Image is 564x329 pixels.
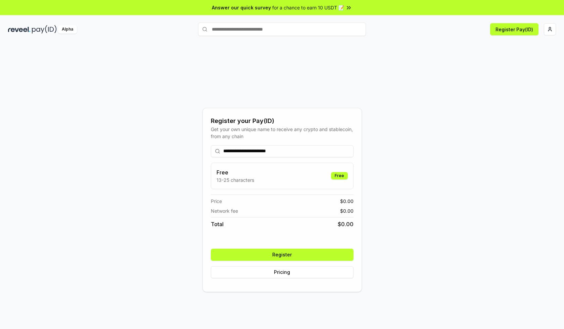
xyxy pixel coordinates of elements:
span: Answer our quick survey [212,4,271,11]
div: Get your own unique name to receive any crypto and stablecoin, from any chain [211,126,354,140]
span: $ 0.00 [340,198,354,205]
p: 13-25 characters [217,176,254,183]
h3: Free [217,168,254,176]
span: Total [211,220,224,228]
img: reveel_dark [8,25,31,34]
span: for a chance to earn 10 USDT 📝 [272,4,344,11]
span: $ 0.00 [340,207,354,214]
div: Alpha [58,25,77,34]
img: pay_id [32,25,57,34]
span: Network fee [211,207,238,214]
div: Free [331,172,348,179]
button: Register Pay(ID) [490,23,538,35]
div: Register your Pay(ID) [211,116,354,126]
button: Pricing [211,266,354,278]
span: Price [211,198,222,205]
button: Register [211,249,354,261]
span: $ 0.00 [338,220,354,228]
